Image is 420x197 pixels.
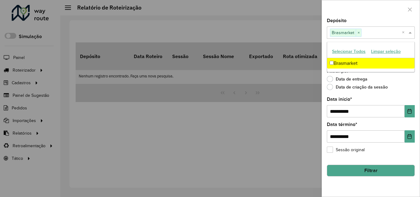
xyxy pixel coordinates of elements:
label: Data início [327,96,352,103]
button: Limpar seleção [368,47,403,56]
span: Clear all [402,29,407,36]
label: Data término [327,121,357,128]
button: Filtrar [327,165,415,176]
button: Choose Date [405,105,415,117]
span: Brasmarket [330,29,356,36]
label: Data de entrega [327,76,367,82]
button: Selecionar Todos [329,47,368,56]
div: Brasmarket [327,58,414,69]
label: Data de criação da sessão [327,84,388,90]
ng-dropdown-panel: Options list [327,42,415,72]
label: Sessão original [327,147,365,153]
span: × [356,29,361,37]
button: Choose Date [405,130,415,143]
label: Depósito [327,17,347,24]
